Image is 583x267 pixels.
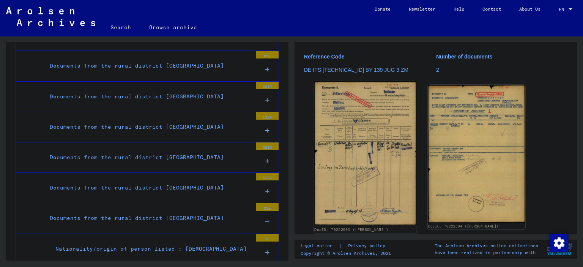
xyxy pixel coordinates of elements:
[550,234,568,252] img: Change consent
[44,180,252,195] div: Documents from the rural district [GEOGRAPHIC_DATA]
[314,81,416,225] img: 001.jpg
[101,18,140,36] a: Search
[44,150,252,165] div: Documents from the rural district [GEOGRAPHIC_DATA]
[428,224,499,228] a: DocID: 70222594 ([PERSON_NAME])
[301,242,394,250] div: |
[435,249,538,256] p: have been realized in partnership with
[436,66,568,74] p: 2
[256,234,279,242] div: 6
[435,242,538,249] p: The Arolsen Archives online collections
[304,66,436,74] p: DE ITS [TECHNICAL_ID] BY 139 JUG 3 ZM
[256,51,279,58] div: 657
[559,7,567,12] span: EN
[50,242,252,256] div: Nationality/origin of person listed : [DEMOGRAPHIC_DATA]
[301,250,394,257] p: Copyright © Arolsen Archives, 2021
[44,89,252,104] div: Documents from the rural district [GEOGRAPHIC_DATA]
[140,18,206,36] a: Browse archive
[256,203,279,211] div: 930
[545,240,574,259] img: yv_logo.png
[44,120,252,134] div: Documents from the rural district [GEOGRAPHIC_DATA]
[256,112,279,120] div: 1224
[304,54,345,60] b: Reference Code
[256,173,279,180] div: 5132
[342,242,394,250] a: Privacy policy
[6,7,95,26] img: Arolsen_neg.svg
[436,54,493,60] b: Number of documents
[314,228,388,232] a: DocID: 70222593 ([PERSON_NAME])
[256,82,279,89] div: 2019
[256,142,279,150] div: 3910
[301,242,339,250] a: Legal notice
[44,211,252,226] div: Documents from the rural district [GEOGRAPHIC_DATA]
[428,85,526,223] img: 001.jpg
[44,58,252,73] div: Documents from the rural district [GEOGRAPHIC_DATA]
